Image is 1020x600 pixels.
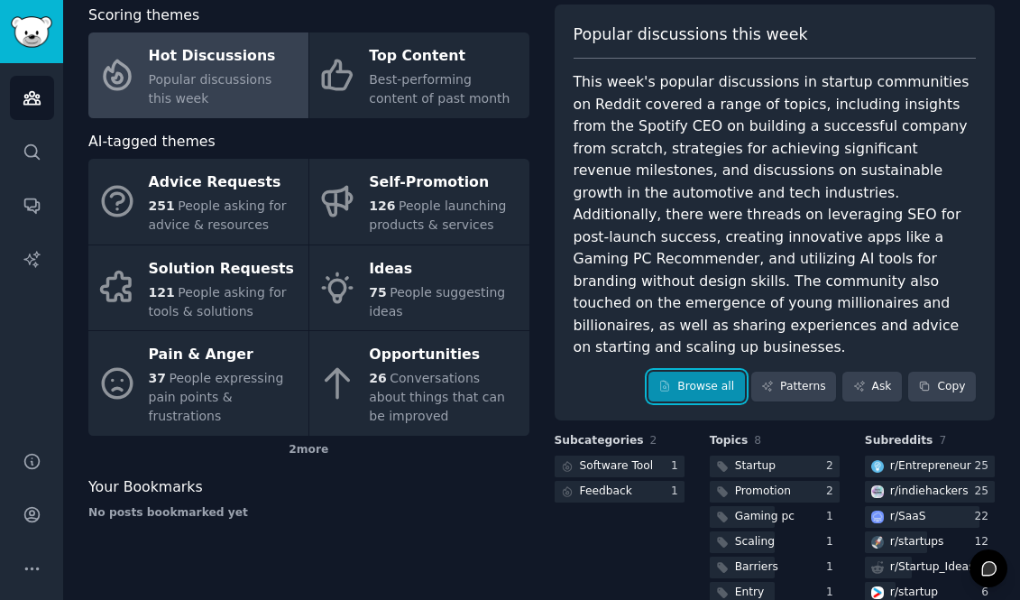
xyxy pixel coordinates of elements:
div: 1 [826,534,840,550]
span: Subcategories [555,433,644,449]
span: Conversations about things that can be improved [369,371,505,423]
div: This week's popular discussions in startup communities on Reddit covered a range of topics, inclu... [574,71,977,359]
a: indiehackersr/indiehackers25 [865,481,995,503]
a: Feedback1 [555,481,685,503]
div: r/ Entrepreneur [890,458,971,475]
a: startupsr/startups12 [865,531,995,554]
span: 26 [369,371,386,385]
div: Scaling [735,534,775,550]
span: 7 [939,434,946,447]
div: Top Content [369,42,519,71]
div: Promotion [735,484,791,500]
div: r/ SaaS [890,509,926,525]
img: SaaS [871,511,884,523]
span: 2 [650,434,657,447]
div: 1 [826,559,840,576]
a: Ask [842,372,902,402]
div: Pain & Anger [149,341,299,370]
a: Top ContentBest-performing content of past month [309,32,529,118]
span: 8 [754,434,761,447]
a: SaaSr/SaaS22 [865,506,995,529]
div: r/ indiehackers [890,484,969,500]
span: Scoring themes [88,5,199,27]
span: AI-tagged themes [88,131,216,153]
button: Copy [908,372,976,402]
a: Ideas75People suggesting ideas [309,245,529,331]
div: 22 [974,509,995,525]
span: People expressing pain points & frustrations [149,371,284,423]
a: Promotion2 [710,481,840,503]
img: indiehackers [871,485,884,498]
div: Self-Promotion [369,169,519,198]
img: startups [871,536,884,549]
a: Browse all [648,372,745,402]
div: Ideas [369,254,519,283]
a: Pain & Anger37People expressing pain points & frustrations [88,331,308,436]
a: Scaling1 [710,531,840,554]
span: Your Bookmarks [88,476,203,499]
span: People asking for tools & solutions [149,285,287,318]
div: 1 [671,458,685,475]
a: Self-Promotion126People launching products & services [309,159,529,245]
img: GummySearch logo [11,16,52,48]
span: Popular discussions this week [574,23,808,46]
span: 37 [149,371,166,385]
a: r/Startup_Ideas9 [865,557,995,579]
div: Opportunities [369,341,519,370]
span: Subreddits [865,433,933,449]
a: Barriers1 [710,557,840,579]
div: Feedback [580,484,632,500]
span: People asking for advice & resources [149,198,287,232]
span: Best-performing content of past month [369,72,510,106]
a: Opportunities26Conversations about things that can be improved [309,331,529,436]
div: r/ Startup_Ideas [890,559,975,576]
div: 2 [826,458,840,475]
span: Topics [710,433,749,449]
div: 12 [974,534,995,550]
span: 121 [149,285,175,300]
span: Popular discussions this week [149,72,272,106]
div: 25 [974,484,995,500]
div: Software Tool [580,458,654,475]
div: 1 [671,484,685,500]
img: startup [871,586,884,599]
div: Barriers [735,559,778,576]
span: 75 [369,285,386,300]
span: People suggesting ideas [369,285,505,318]
div: 2 [826,484,840,500]
div: Advice Requests [149,169,299,198]
div: No posts bookmarked yet [88,505,529,522]
a: Gaming pc1 [710,506,840,529]
div: 2 more [88,436,529,465]
div: Gaming pc [735,509,795,525]
a: Software Tool1 [555,456,685,478]
div: Startup [735,458,776,475]
a: Startup2 [710,456,840,478]
a: Hot DiscussionsPopular discussions this week [88,32,308,118]
a: Entrepreneurr/Entrepreneur25 [865,456,995,478]
a: Solution Requests121People asking for tools & solutions [88,245,308,331]
div: 25 [974,458,995,475]
a: Advice Requests251People asking for advice & resources [88,159,308,245]
div: r/ startups [890,534,944,550]
img: Entrepreneur [871,460,884,473]
span: 126 [369,198,395,213]
div: Hot Discussions [149,42,299,71]
span: People launching products & services [369,198,506,232]
div: 1 [826,509,840,525]
div: Solution Requests [149,254,299,283]
a: Patterns [751,372,836,402]
span: 251 [149,198,175,213]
